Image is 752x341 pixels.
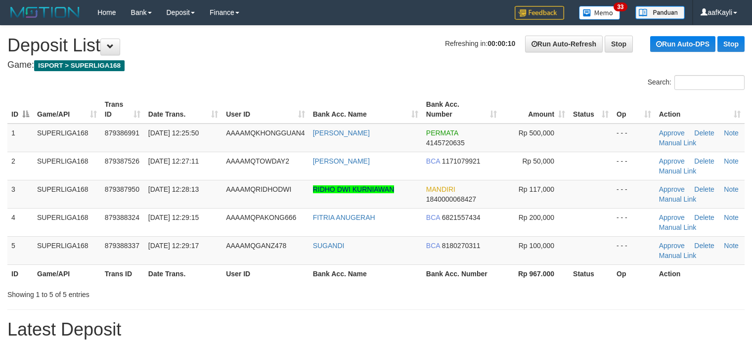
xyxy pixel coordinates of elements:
[724,129,739,137] a: Note
[717,36,745,52] a: Stop
[422,95,501,124] th: Bank Acc. Number: activate to sort column ascending
[442,213,481,221] span: Copy 6821557434 to clipboard
[33,152,101,180] td: SUPERLIGA168
[105,242,139,250] span: 879388337
[694,157,714,165] a: Delete
[605,36,633,52] a: Stop
[613,152,655,180] td: - - -
[659,223,697,231] a: Manual Link
[148,185,199,193] span: [DATE] 12:28:13
[222,95,309,124] th: User ID: activate to sort column ascending
[144,95,222,124] th: Date Trans.: activate to sort column ascending
[313,213,375,221] a: FITRIA ANUGERAH
[724,242,739,250] a: Note
[659,195,697,203] a: Manual Link
[659,185,685,193] a: Approve
[101,264,144,283] th: Trans ID
[426,139,465,147] span: Copy 4145720635 to clipboard
[148,157,199,165] span: [DATE] 12:27:11
[313,242,345,250] a: SUGANDI
[724,157,739,165] a: Note
[33,180,101,208] td: SUPERLIGA168
[445,40,515,47] span: Refreshing in:
[426,242,440,250] span: BCA
[422,264,501,283] th: Bank Acc. Number
[613,236,655,264] td: - - -
[655,95,745,124] th: Action: activate to sort column ascending
[659,242,685,250] a: Approve
[694,129,714,137] a: Delete
[7,152,33,180] td: 2
[105,157,139,165] span: 879387526
[426,157,440,165] span: BCA
[426,195,476,203] span: Copy 1840000068427 to clipboard
[522,157,554,165] span: Rp 50,000
[569,95,613,124] th: Status: activate to sort column ascending
[659,129,685,137] a: Approve
[674,75,745,90] input: Search:
[613,180,655,208] td: - - -
[7,60,745,70] h4: Game:
[33,124,101,152] td: SUPERLIGA168
[33,236,101,264] td: SUPERLIGA168
[7,286,306,299] div: Showing 1 to 5 of 5 entries
[659,157,685,165] a: Approve
[226,213,296,221] span: AAAAMQPAKONG666
[426,213,440,221] span: BCA
[7,320,745,340] h1: Latest Deposit
[655,264,745,283] th: Action
[525,36,603,52] a: Run Auto-Refresh
[724,185,739,193] a: Note
[614,2,627,11] span: 33
[519,213,554,221] span: Rp 200,000
[501,95,569,124] th: Amount: activate to sort column ascending
[7,124,33,152] td: 1
[7,180,33,208] td: 3
[313,129,370,137] a: [PERSON_NAME]
[226,185,291,193] span: AAAAMQRIDHODWI
[694,213,714,221] a: Delete
[487,40,515,47] strong: 00:00:10
[442,242,481,250] span: Copy 8180270311 to clipboard
[7,36,745,55] h1: Deposit List
[613,264,655,283] th: Op
[519,242,554,250] span: Rp 100,000
[144,264,222,283] th: Date Trans.
[33,95,101,124] th: Game/API: activate to sort column ascending
[222,264,309,283] th: User ID
[659,252,697,259] a: Manual Link
[579,6,620,20] img: Button%20Memo.svg
[515,6,564,20] img: Feedback.jpg
[148,213,199,221] span: [DATE] 12:29:15
[105,213,139,221] span: 879388324
[650,36,715,52] a: Run Auto-DPS
[659,139,697,147] a: Manual Link
[694,242,714,250] a: Delete
[519,129,554,137] span: Rp 500,000
[7,264,33,283] th: ID
[7,95,33,124] th: ID: activate to sort column descending
[501,264,569,283] th: Rp 967.000
[426,129,458,137] span: PERMATA
[724,213,739,221] a: Note
[105,185,139,193] span: 879387950
[313,157,370,165] a: [PERSON_NAME]
[613,208,655,236] td: - - -
[148,242,199,250] span: [DATE] 12:29:17
[7,236,33,264] td: 5
[309,95,422,124] th: Bank Acc. Name: activate to sort column ascending
[426,185,455,193] span: MANDIRI
[694,185,714,193] a: Delete
[659,167,697,175] a: Manual Link
[105,129,139,137] span: 879386991
[226,129,305,137] span: AAAAMQKHONGGUAN4
[101,95,144,124] th: Trans ID: activate to sort column ascending
[659,213,685,221] a: Approve
[309,264,422,283] th: Bank Acc. Name
[7,208,33,236] td: 4
[442,157,481,165] span: Copy 1171079921 to clipboard
[33,208,101,236] td: SUPERLIGA168
[569,264,613,283] th: Status
[148,129,199,137] span: [DATE] 12:25:50
[226,242,286,250] span: AAAAMQGANZ478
